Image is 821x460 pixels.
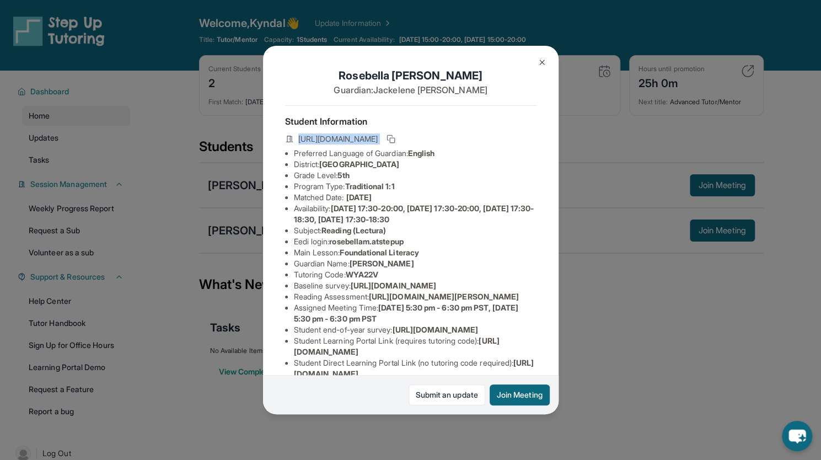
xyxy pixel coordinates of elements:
p: Guardian: Jackelene [PERSON_NAME] [285,83,536,97]
img: Close Icon [538,58,546,67]
span: [DATE] [346,192,372,202]
li: District: [294,159,536,170]
li: Eedi login : [294,236,536,247]
span: Traditional 1:1 [345,181,394,191]
li: Preferred Language of Guardian: [294,148,536,159]
span: [URL][DOMAIN_NAME] [351,281,436,290]
button: chat-button [782,421,812,451]
li: Student end-of-year survey : [294,324,536,335]
a: Submit an update [409,384,485,405]
span: Foundational Literacy [340,248,418,257]
span: [DATE] 17:30-20:00, [DATE] 17:30-20:00, [DATE] 17:30-18:30, [DATE] 17:30-18:30 [294,204,534,224]
li: Grade Level: [294,170,536,181]
li: Main Lesson : [294,247,536,258]
span: [URL][DOMAIN_NAME] [392,325,477,334]
li: Assigned Meeting Time : [294,302,536,324]
span: [PERSON_NAME] [350,259,414,268]
li: Matched Date: [294,192,536,203]
span: [GEOGRAPHIC_DATA] [319,159,399,169]
span: [DATE] 5:30 pm - 6:30 pm PST, [DATE] 5:30 pm - 6:30 pm PST [294,303,518,323]
li: Reading Assessment : [294,291,536,302]
li: Student Learning Portal Link (requires tutoring code) : [294,335,536,357]
li: Tutoring Code : [294,269,536,280]
li: Subject : [294,225,536,236]
li: Availability: [294,203,536,225]
li: Guardian Name : [294,258,536,269]
h1: Rosebella [PERSON_NAME] [285,68,536,83]
li: Student Direct Learning Portal Link (no tutoring code required) : [294,357,536,379]
span: rosebellam.atstepup [329,237,403,246]
span: [URL][DOMAIN_NAME] [298,133,378,145]
span: 5th [337,170,349,180]
button: Join Meeting [490,384,550,405]
button: Copy link [384,132,398,146]
span: [URL][DOMAIN_NAME][PERSON_NAME] [369,292,519,301]
span: English [408,148,435,158]
h4: Student Information [285,115,536,128]
span: Reading (Lectura) [321,226,386,235]
li: Program Type: [294,181,536,192]
li: Baseline survey : [294,280,536,291]
span: WYA22V [346,270,378,279]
